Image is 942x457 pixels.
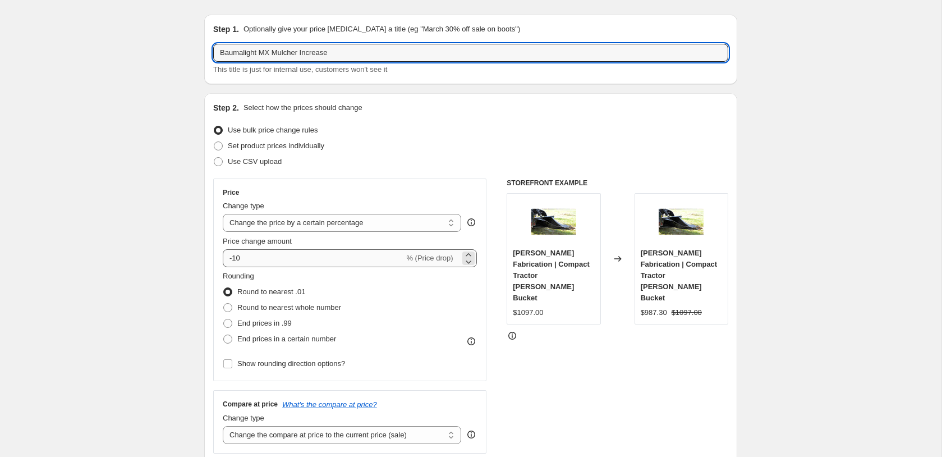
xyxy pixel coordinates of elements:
h3: Compare at price [223,400,278,409]
span: Round to nearest .01 [237,287,305,296]
span: Price change amount [223,237,292,245]
img: vehicle-type-loflin-fabrication-compact-tractor-stump-bucket-0160301000-497412_80x.jpg [659,199,704,244]
h2: Step 1. [213,24,239,35]
img: vehicle-type-loflin-fabrication-compact-tractor-stump-bucket-0160301000-497412_80x.jpg [531,199,576,244]
span: Use bulk price change rules [228,126,318,134]
span: Set product prices individually [228,141,324,150]
span: End prices in .99 [237,319,292,327]
span: [PERSON_NAME] Fabrication | Compact Tractor [PERSON_NAME] Bucket [641,249,718,302]
span: Show rounding direction options? [237,359,345,368]
p: Optionally give your price [MEDICAL_DATA] a title (eg "March 30% off sale on boots") [243,24,520,35]
span: % (Price drop) [406,254,453,262]
div: help [466,429,477,440]
span: Round to nearest whole number [237,303,341,312]
h2: Step 2. [213,102,239,113]
span: Rounding [223,272,254,280]
span: Change type [223,414,264,422]
button: What's the compare at price? [282,400,377,409]
input: 30% off holiday sale [213,44,728,62]
div: $987.30 [641,307,667,318]
span: Change type [223,202,264,210]
input: -15 [223,249,404,267]
span: This title is just for internal use, customers won't see it [213,65,387,74]
p: Select how the prices should change [243,102,362,113]
span: Use CSV upload [228,157,282,166]
div: $1097.00 [513,307,543,318]
div: help [466,217,477,228]
h3: Price [223,188,239,197]
span: [PERSON_NAME] Fabrication | Compact Tractor [PERSON_NAME] Bucket [513,249,590,302]
h6: STOREFRONT EXAMPLE [507,179,728,188]
strike: $1097.00 [672,307,702,318]
span: End prices in a certain number [237,335,336,343]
